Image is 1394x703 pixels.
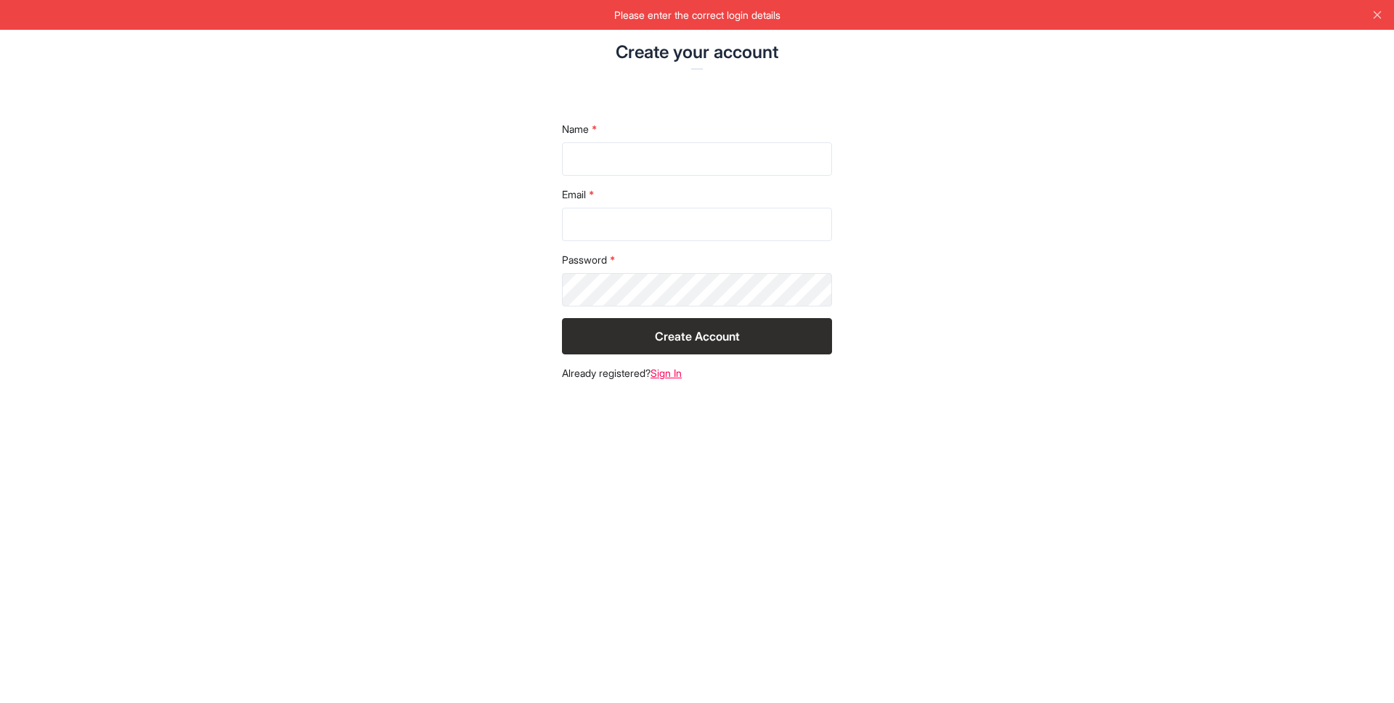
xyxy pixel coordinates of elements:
label: Email [562,187,832,202]
label: Password [562,253,832,267]
a: Sign In [651,367,682,379]
h2: Create your account [325,41,1069,64]
label: Name [562,122,832,137]
button: Create Account [562,318,832,354]
p: Please enter the correct login details [10,8,1384,23]
footer: Already registered? [562,366,832,381]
